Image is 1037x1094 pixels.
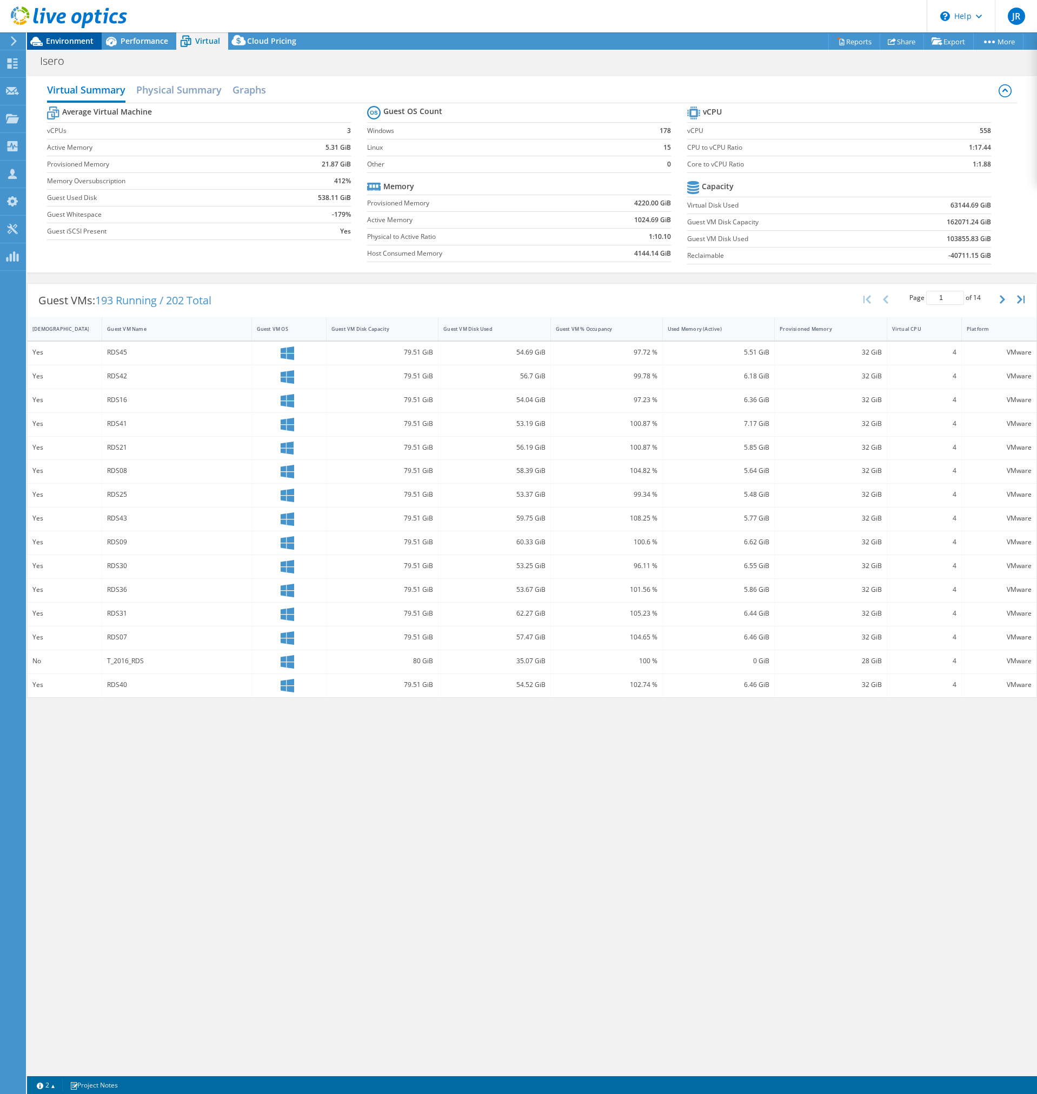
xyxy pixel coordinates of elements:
div: 79.51 GiB [331,584,433,596]
div: 6.44 GiB [668,608,769,619]
div: RDS31 [107,608,246,619]
div: VMware [967,370,1032,382]
b: 4144.14 GiB [634,248,671,259]
b: 1:1.88 [973,159,991,170]
div: 100.87 % [556,442,657,453]
div: 79.51 GiB [331,536,433,548]
b: Yes [340,226,351,237]
div: RDS09 [107,536,246,548]
div: 60.33 GiB [443,536,545,548]
div: 79.51 GiB [331,608,433,619]
a: More [973,33,1023,50]
div: VMware [967,394,1032,406]
div: VMware [967,512,1032,524]
span: JR [1008,8,1025,25]
span: Page of [909,291,981,305]
div: 97.23 % [556,394,657,406]
div: VMware [967,536,1032,548]
div: 4 [892,394,956,406]
label: CPU to vCPU Ratio [687,142,911,153]
div: Guest VM Disk Capacity [331,325,420,332]
a: Project Notes [62,1078,125,1092]
a: Share [880,33,924,50]
div: Yes [32,489,97,501]
div: 100.6 % [556,536,657,548]
div: RDS40 [107,679,246,691]
div: 56.7 GiB [443,370,545,382]
div: 104.65 % [556,631,657,643]
div: 32 GiB [780,679,881,691]
div: VMware [967,608,1032,619]
div: Yes [32,512,97,524]
b: 5.31 GiB [325,142,351,153]
div: 79.51 GiB [331,394,433,406]
div: RDS36 [107,584,246,596]
label: Guest Whitespace [47,209,278,220]
div: 6.55 GiB [668,560,769,572]
label: Provisioned Memory [47,159,278,170]
label: Other [367,159,631,170]
div: 5.64 GiB [668,465,769,477]
div: 32 GiB [780,394,881,406]
label: Active Memory [367,215,576,225]
div: Yes [32,442,97,453]
div: VMware [967,679,1032,691]
div: 102.74 % [556,679,657,691]
div: 80 GiB [331,655,433,667]
b: 538.11 GiB [318,192,351,203]
a: Reports [828,33,880,50]
div: RDS21 [107,442,246,453]
div: 32 GiB [780,536,881,548]
label: Guest iSCSI Present [47,226,278,237]
div: 5.77 GiB [668,512,769,524]
div: 4 [892,560,956,572]
div: 4 [892,346,956,358]
div: 53.37 GiB [443,489,545,501]
div: 32 GiB [780,370,881,382]
b: 558 [980,125,991,136]
div: 32 GiB [780,512,881,524]
div: 59.75 GiB [443,512,545,524]
div: RDS07 [107,631,246,643]
svg: \n [940,11,950,21]
div: VMware [967,442,1032,453]
b: vCPU [703,106,722,117]
b: 178 [660,125,671,136]
div: Yes [32,370,97,382]
div: Yes [32,584,97,596]
label: Windows [367,125,631,136]
div: 79.51 GiB [331,370,433,382]
div: 4 [892,584,956,596]
div: Guest VM % Occupancy [556,325,644,332]
div: 53.67 GiB [443,584,545,596]
div: T_2016_RDS [107,655,246,667]
label: Guest VM Disk Used [687,234,880,244]
span: Cloud Pricing [247,36,296,46]
div: Yes [32,394,97,406]
div: 99.34 % [556,489,657,501]
div: 0 GiB [668,655,769,667]
div: 101.56 % [556,584,657,596]
b: 21.87 GiB [322,159,351,170]
b: 162071.24 GiB [947,217,991,228]
div: 104.82 % [556,465,657,477]
div: 4 [892,489,956,501]
div: 79.51 GiB [331,442,433,453]
div: 32 GiB [780,442,881,453]
b: Capacity [702,181,734,192]
div: [DEMOGRAPHIC_DATA] [32,325,84,332]
div: RDS08 [107,465,246,477]
label: Provisioned Memory [367,198,576,209]
b: 1024.69 GiB [634,215,671,225]
div: VMware [967,489,1032,501]
a: Export [923,33,974,50]
div: 58.39 GiB [443,465,545,477]
div: 5.86 GiB [668,584,769,596]
b: 0 [667,159,671,170]
b: 1:17.44 [969,142,991,153]
b: -40711.15 GiB [948,250,991,261]
label: Physical to Active Ratio [367,231,576,242]
b: 15 [663,142,671,153]
div: 79.51 GiB [331,560,433,572]
b: 1:10.10 [649,231,671,242]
